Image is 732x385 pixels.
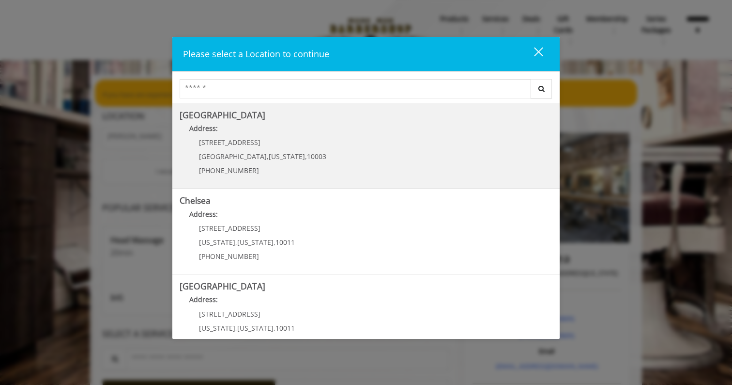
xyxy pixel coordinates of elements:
span: [PHONE_NUMBER] [199,166,259,175]
b: Chelsea [180,194,211,206]
input: Search Center [180,79,531,98]
b: Address: [189,295,218,304]
b: [GEOGRAPHIC_DATA] [180,109,265,121]
span: , [267,152,269,161]
div: close dialog [523,47,542,61]
span: , [235,323,237,333]
span: [STREET_ADDRESS] [199,138,260,147]
i: Search button [536,85,547,92]
span: [US_STATE] [199,238,235,247]
b: [GEOGRAPHIC_DATA] [180,280,265,292]
span: 10003 [307,152,326,161]
b: Address: [189,124,218,133]
b: Address: [189,209,218,219]
span: [GEOGRAPHIC_DATA] [199,152,267,161]
button: close dialog [516,44,549,64]
span: [PHONE_NUMBER] [199,252,259,261]
span: Please select a Location to continue [183,48,329,60]
span: 10011 [275,238,295,247]
span: 10011 [275,323,295,333]
span: , [305,152,307,161]
span: [US_STATE] [199,323,235,333]
span: [STREET_ADDRESS] [199,224,260,233]
span: , [274,238,275,247]
span: [US_STATE] [237,323,274,333]
span: [STREET_ADDRESS] [199,309,260,319]
span: [US_STATE] [237,238,274,247]
span: [US_STATE] [269,152,305,161]
div: Center Select [180,79,552,103]
span: , [274,323,275,333]
span: , [235,238,237,247]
